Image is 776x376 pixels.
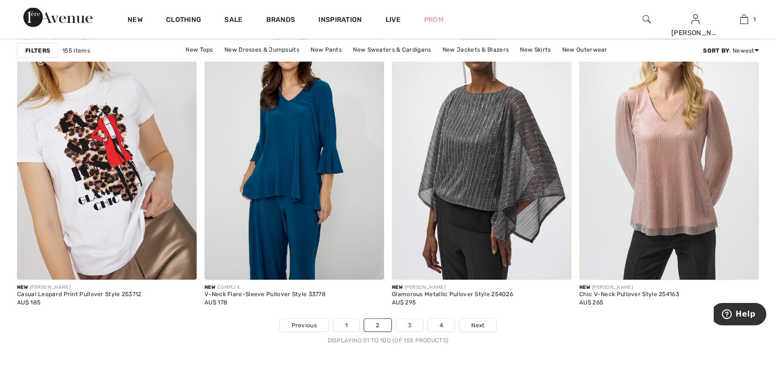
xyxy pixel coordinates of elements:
[753,15,756,24] span: 1
[17,284,142,291] div: [PERSON_NAME]
[318,16,362,26] span: Inspiration
[392,284,403,290] span: New
[720,14,768,25] a: 1
[386,15,401,25] a: Live
[306,43,347,56] a: New Pants
[557,43,612,56] a: New Outerwear
[471,321,484,330] span: Next
[204,10,384,280] img: V-Neck Flare-Sleeve Pullover Style 33778. Teal
[424,15,443,25] a: Prom
[348,43,436,56] a: New Sweaters & Cardigans
[128,16,143,26] a: New
[17,10,197,280] img: Casual Leopard Print Pullover Style 253712. White
[671,28,719,38] div: [PERSON_NAME]
[220,43,304,56] a: New Dresses & Jumpsuits
[691,15,700,24] a: Sign In
[579,284,679,291] div: [PERSON_NAME]
[62,46,90,55] span: 155 items
[691,14,700,25] img: My Info
[740,14,748,25] img: My Bag
[392,284,513,291] div: [PERSON_NAME]
[266,16,296,26] a: Brands
[438,43,514,56] a: New Jackets & Blazers
[204,299,227,306] span: AU$ 178
[703,46,759,55] div: : Newest
[579,291,679,298] div: Chic V-Neck Pullover Style 254163
[392,10,572,280] img: Glamorous Metallic Pullover Style 254026. Black/Silver
[515,43,555,56] a: New Skirts
[364,319,391,332] a: 2
[643,14,651,25] img: search the website
[17,319,759,345] nav: Page navigation
[579,284,590,290] span: New
[204,291,326,298] div: V-Neck Flare-Sleeve Pullover Style 33778
[280,319,329,332] a: Previous
[460,319,496,332] a: Next
[396,319,423,332] a: 3
[17,284,28,290] span: New
[224,16,242,26] a: Sale
[25,46,50,55] strong: Filters
[428,319,455,332] a: 4
[17,299,40,306] span: AU$ 185
[17,336,759,345] div: Displaying 51 to 100 (of 155 products)
[703,47,729,54] strong: Sort By
[333,319,359,332] a: 1
[23,8,92,27] img: 1ère Avenue
[204,284,215,290] span: New
[714,303,766,327] iframe: Opens a widget where you can find more information
[579,10,759,280] img: Chic V-Neck Pullover Style 254163. Blush
[292,321,317,330] span: Previous
[204,284,326,291] div: COMPLI K
[166,16,201,26] a: Clothing
[181,43,218,56] a: New Tops
[17,291,142,298] div: Casual Leopard Print Pullover Style 253712
[579,299,603,306] span: AU$ 265
[392,291,513,298] div: Glamorous Metallic Pullover Style 254026
[392,299,416,306] span: AU$ 295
